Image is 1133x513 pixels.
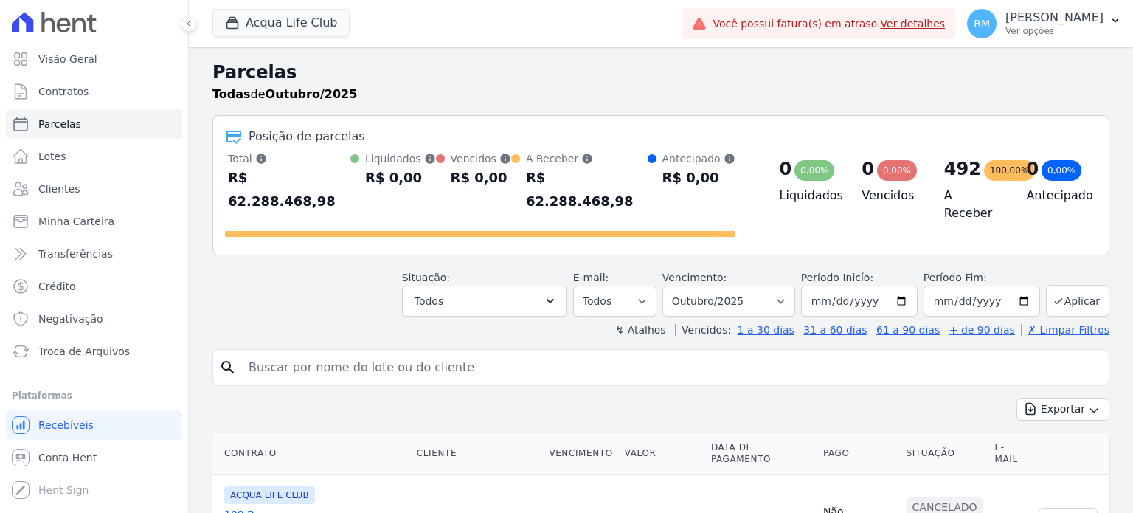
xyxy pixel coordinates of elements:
[212,86,357,103] p: de
[219,359,237,376] i: search
[38,149,66,164] span: Lotes
[862,187,921,204] h4: Vencidos
[862,157,874,181] div: 0
[6,272,182,301] a: Crédito
[1005,10,1103,25] p: [PERSON_NAME]
[662,166,735,190] div: R$ 0,00
[38,418,94,433] span: Recebíveis
[212,87,251,101] strong: Todas
[989,433,1033,475] th: E-mail
[974,18,990,29] span: RM
[451,166,511,190] div: R$ 0,00
[1016,398,1109,421] button: Exportar
[6,77,182,106] a: Contratos
[1026,187,1085,204] h4: Antecipado
[675,324,731,336] label: Vencidos:
[526,151,648,166] div: A Receber
[365,151,436,166] div: Liquidados
[6,410,182,440] a: Recebíveis
[780,187,839,204] h4: Liquidados
[38,311,103,326] span: Negativação
[38,182,80,196] span: Clientes
[411,433,544,475] th: Cliente
[738,324,794,336] a: 1 a 30 dias
[876,324,940,336] a: 61 a 90 dias
[6,239,182,269] a: Transferências
[6,109,182,139] a: Parcelas
[780,157,792,181] div: 0
[713,16,945,32] span: Você possui fatura(s) em atraso.
[6,337,182,366] a: Troca de Arquivos
[38,344,130,359] span: Troca de Arquivos
[365,166,436,190] div: R$ 0,00
[924,270,1040,286] label: Período Fim:
[266,87,358,101] strong: Outubro/2025
[38,279,76,294] span: Crédito
[38,214,114,229] span: Minha Carteira
[949,324,1015,336] a: + de 90 dias
[38,52,97,66] span: Visão Geral
[6,142,182,171] a: Lotes
[212,9,350,37] button: Acqua Life Club
[402,286,567,317] button: Todos
[6,304,182,334] a: Negativação
[801,272,873,283] label: Período Inicío:
[415,292,443,310] span: Todos
[228,166,350,213] div: R$ 62.288.468,98
[224,486,315,504] span: ACQUA LIFE CLUB
[901,433,989,475] th: Situação
[249,128,365,145] div: Posição de parcelas
[1026,157,1039,181] div: 0
[1046,285,1109,317] button: Aplicar
[705,433,817,475] th: Data de Pagamento
[6,44,182,74] a: Visão Geral
[817,433,901,475] th: Pago
[402,272,450,283] label: Situação:
[451,151,511,166] div: Vencidos
[573,272,609,283] label: E-mail:
[619,433,705,475] th: Valor
[6,443,182,472] a: Conta Hent
[228,151,350,166] div: Total
[212,433,411,475] th: Contrato
[944,187,1003,222] h4: A Receber
[6,174,182,204] a: Clientes
[240,353,1103,382] input: Buscar por nome do lote ou do cliente
[881,18,946,30] a: Ver detalhes
[38,117,81,131] span: Parcelas
[6,207,182,236] a: Minha Carteira
[38,84,89,99] span: Contratos
[1042,160,1081,181] div: 0,00%
[615,324,665,336] label: ↯ Atalhos
[12,387,176,404] div: Plataformas
[1005,25,1103,37] p: Ver opções
[38,450,97,465] span: Conta Hent
[794,160,834,181] div: 0,00%
[877,160,917,181] div: 0,00%
[944,157,981,181] div: 492
[984,160,1035,181] div: 100,00%
[543,433,618,475] th: Vencimento
[212,59,1109,86] h2: Parcelas
[38,247,113,261] span: Transferências
[662,151,735,166] div: Antecipado
[662,272,727,283] label: Vencimento:
[955,3,1133,44] button: RM [PERSON_NAME] Ver opções
[526,166,648,213] div: R$ 62.288.468,98
[803,324,867,336] a: 31 a 60 dias
[1021,324,1109,336] a: ✗ Limpar Filtros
